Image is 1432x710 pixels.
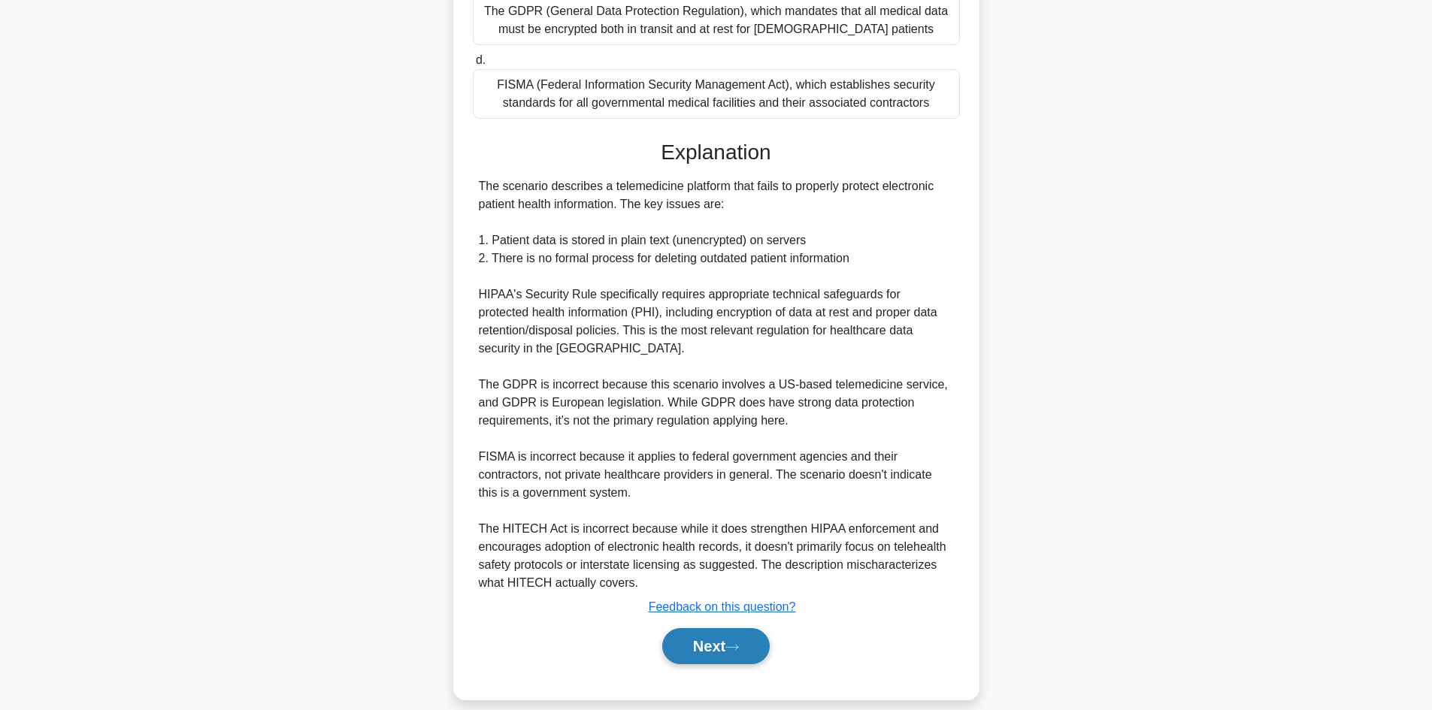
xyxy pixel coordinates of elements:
[482,140,951,165] h3: Explanation
[473,69,960,119] div: FISMA (Federal Information Security Management Act), which establishes security standards for all...
[649,600,796,613] a: Feedback on this question?
[476,53,486,66] span: d.
[479,177,954,592] div: The scenario describes a telemedicine platform that fails to properly protect electronic patient ...
[662,628,770,664] button: Next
